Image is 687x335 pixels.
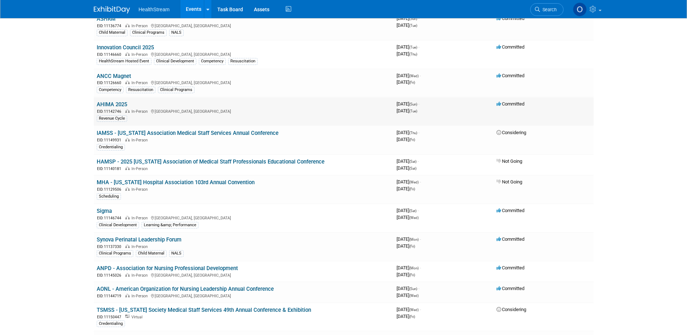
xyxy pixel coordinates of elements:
span: [DATE] [397,158,419,164]
a: TSMSS - [US_STATE] Society Medical Staff Services 49th Annual Conference & Exhibition [97,307,311,313]
span: [DATE] [397,236,421,242]
a: IAMSS - [US_STATE] Association Medical Staff Services Annual Conference [97,130,278,136]
span: - [418,44,419,50]
a: ANPD - Association for Nursing Professional Development [97,265,238,272]
span: (Fri) [409,80,415,84]
span: Committed [497,265,524,270]
span: In-Person [131,138,150,142]
div: NALS [169,250,184,257]
span: (Tue) [409,109,417,113]
span: Committed [497,101,524,107]
span: Not Going [497,179,522,185]
span: Search [540,7,557,12]
span: (Mon) [409,237,419,241]
div: Learning &amp; Performance [142,222,198,228]
span: Not Going [497,158,522,164]
span: In-Person [131,52,150,57]
div: Competency [97,87,123,93]
span: In-Person [131,109,150,114]
span: (Sat) [409,209,416,213]
a: AONL - American Organization for Nursing Leadership Annual Conference [97,286,274,292]
div: [GEOGRAPHIC_DATA], [GEOGRAPHIC_DATA] [97,293,391,299]
img: In-Person Event [125,52,130,56]
div: Clinical Programs [130,29,167,36]
span: Committed [497,73,524,78]
a: ANCC Magnet [97,73,131,79]
span: [DATE] [397,179,421,185]
img: In-Person Event [125,138,130,141]
a: Innovation Council 2025 [97,44,154,51]
div: Clinical Development [97,222,139,228]
img: In-Person Event [125,24,130,27]
span: In-Person [131,80,150,85]
span: [DATE] [397,286,419,291]
div: [GEOGRAPHIC_DATA], [GEOGRAPHIC_DATA] [97,272,391,278]
span: [DATE] [397,265,421,270]
span: (Wed) [409,308,419,312]
img: Virtual Event [125,315,130,318]
img: In-Person Event [125,166,130,170]
span: (Thu) [409,52,417,56]
span: [DATE] [397,314,415,319]
div: [GEOGRAPHIC_DATA], [GEOGRAPHIC_DATA] [97,108,391,114]
span: EID: 11146744 [97,216,124,220]
span: Committed [497,208,524,213]
div: Child Maternal [136,250,167,257]
span: [DATE] [397,51,417,57]
img: In-Person Event [125,80,130,84]
span: (Tue) [409,45,417,49]
span: (Fri) [409,138,415,142]
span: Committed [497,286,524,291]
span: [DATE] [397,243,415,249]
span: EID: 11126660 [97,81,124,85]
a: MHA - [US_STATE] Hospital Association 103rd Annual Convention [97,179,255,186]
span: - [420,307,421,312]
span: EID: 11129506 [97,187,124,191]
span: [DATE] [397,307,421,312]
span: (Thu) [409,131,417,135]
div: [GEOGRAPHIC_DATA], [GEOGRAPHIC_DATA] [97,51,391,57]
span: - [418,130,419,135]
span: Virtual [131,315,144,319]
span: [DATE] [397,186,415,191]
span: - [420,236,421,242]
a: AHIMA 2025 [97,101,127,108]
span: (Sun) [409,17,417,21]
span: [DATE] [397,73,421,78]
span: [DATE] [397,272,415,277]
span: - [418,101,419,107]
div: [GEOGRAPHIC_DATA], [GEOGRAPHIC_DATA] [97,215,391,221]
span: EID: 11149931 [97,138,124,142]
span: [DATE] [397,208,419,213]
span: (Sat) [409,160,416,164]
a: Search [530,3,564,16]
span: (Wed) [409,180,419,184]
div: [GEOGRAPHIC_DATA], [GEOGRAPHIC_DATA] [97,22,391,29]
span: [DATE] [397,101,419,107]
img: In-Person Event [125,109,130,113]
span: In-Person [131,24,150,28]
span: (Tue) [409,24,417,28]
span: (Sun) [409,102,417,106]
span: [DATE] [397,22,417,28]
span: - [420,73,421,78]
span: (Wed) [409,74,419,78]
span: Committed [497,44,524,50]
img: In-Person Event [125,187,130,191]
span: - [420,265,421,270]
div: [GEOGRAPHIC_DATA], [GEOGRAPHIC_DATA] [97,79,391,86]
span: EID: 11142746 [97,109,124,113]
span: Committed [497,236,524,242]
span: [DATE] [397,130,419,135]
span: Considering [497,130,526,135]
span: - [418,16,419,21]
span: EID: 11137330 [97,245,124,249]
span: EID: 11145026 [97,273,124,277]
div: Clinical Programs [97,250,133,257]
span: [DATE] [397,293,419,298]
div: Clinical Development [154,58,196,65]
span: EID: 11144719 [97,294,124,298]
span: [DATE] [397,16,419,21]
div: Credentialing [97,144,125,150]
div: Resuscitation [228,58,257,65]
